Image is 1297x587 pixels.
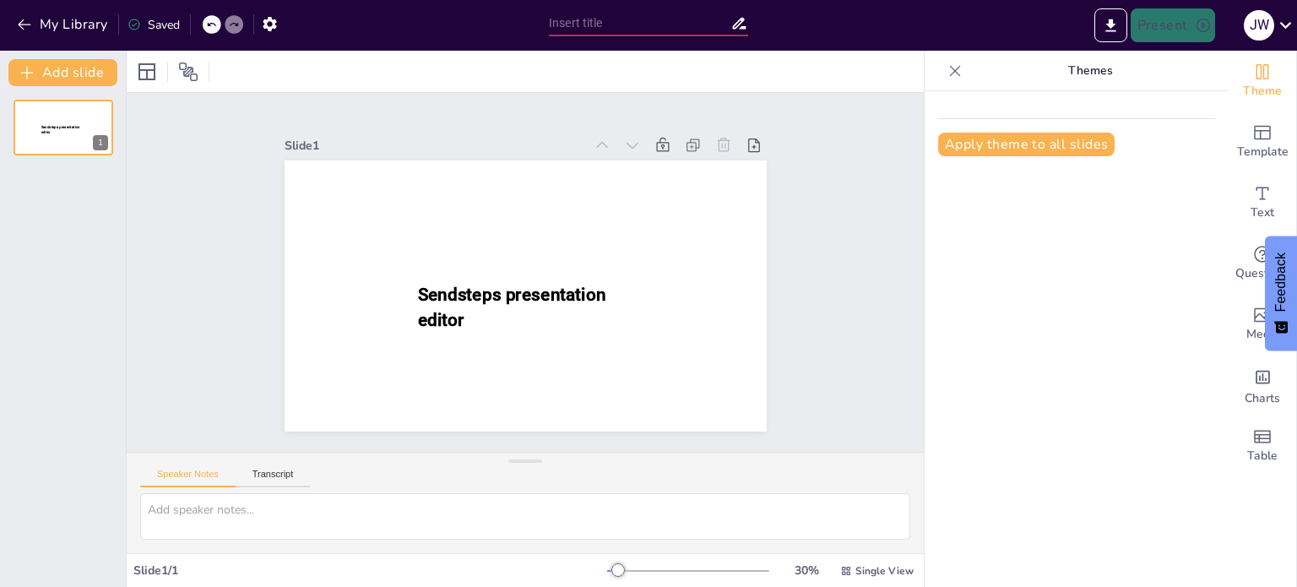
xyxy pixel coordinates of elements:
[549,11,730,35] input: Insert title
[13,11,115,38] button: My Library
[178,62,198,82] span: Position
[1229,51,1296,111] div: Change the overall theme
[1229,233,1296,294] div: Get real-time input from your audience
[1131,8,1215,42] button: Present
[786,563,827,579] div: 30 %
[128,17,180,33] div: Saved
[855,564,914,578] span: Single View
[1251,204,1274,222] span: Text
[1265,236,1297,351] button: Feedback - Show survey
[1273,253,1289,312] span: Feedback
[1229,111,1296,172] div: Add ready made slides
[1235,264,1290,283] span: Questions
[14,100,113,155] div: 1
[1229,416,1296,476] div: Add a table
[1237,143,1289,161] span: Template
[93,135,108,150] div: 1
[1244,8,1274,42] button: J W
[1247,447,1278,465] span: Table
[1229,172,1296,233] div: Add text boxes
[1245,389,1280,408] span: Charts
[938,133,1115,156] button: Apply theme to all slides
[133,58,160,85] div: Layout
[969,51,1212,91] p: Themes
[236,469,311,487] button: Transcript
[1229,355,1296,416] div: Add charts and graphs
[417,285,605,329] span: Sendsteps presentation editor
[1094,8,1127,42] button: Export to PowerPoint
[133,563,607,579] div: Slide 1 / 1
[1229,294,1296,355] div: Add images, graphics, shapes or video
[41,125,80,134] span: Sendsteps presentation editor
[1246,325,1279,344] span: Media
[1243,82,1282,101] span: Theme
[285,138,584,154] div: Slide 1
[1244,10,1274,41] div: J W
[140,469,236,487] button: Speaker Notes
[8,59,117,86] button: Add slide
